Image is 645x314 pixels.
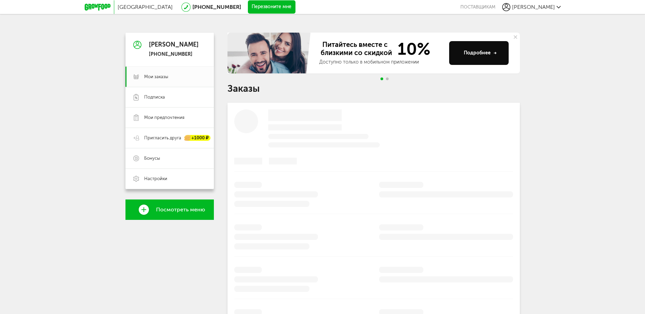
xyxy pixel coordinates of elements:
span: 10% [393,40,430,57]
a: Мои предпочтения [125,107,214,128]
span: Посмотреть меню [156,207,205,213]
a: Мои заказы [125,67,214,87]
div: +1000 ₽ [185,135,210,141]
a: [PHONE_NUMBER] [192,4,241,10]
img: family-banner.579af9d.jpg [227,33,312,73]
span: [PERSON_NAME] [512,4,555,10]
a: Подписка [125,87,214,107]
a: Настройки [125,169,214,189]
div: [PHONE_NUMBER] [149,51,199,57]
div: [PERSON_NAME] [149,41,199,48]
span: Мои предпочтения [144,115,184,121]
span: Go to slide 1 [380,77,383,80]
button: Подробнее [449,41,509,65]
span: Go to slide 2 [386,77,389,80]
span: Питайтесь вместе с близкими со скидкой [319,40,393,57]
div: Доступно только в мобильном приложении [319,59,444,66]
span: Бонусы [144,155,160,161]
span: Подписка [144,94,165,100]
span: [GEOGRAPHIC_DATA] [118,4,173,10]
span: Пригласить друга [144,135,181,141]
h1: Заказы [227,84,520,93]
a: Бонусы [125,148,214,169]
button: Перезвоните мне [248,0,295,14]
a: Пригласить друга +1000 ₽ [125,128,214,148]
span: Мои заказы [144,74,168,80]
a: Посмотреть меню [125,199,214,220]
span: Настройки [144,176,167,182]
div: Подробнее [464,50,497,56]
